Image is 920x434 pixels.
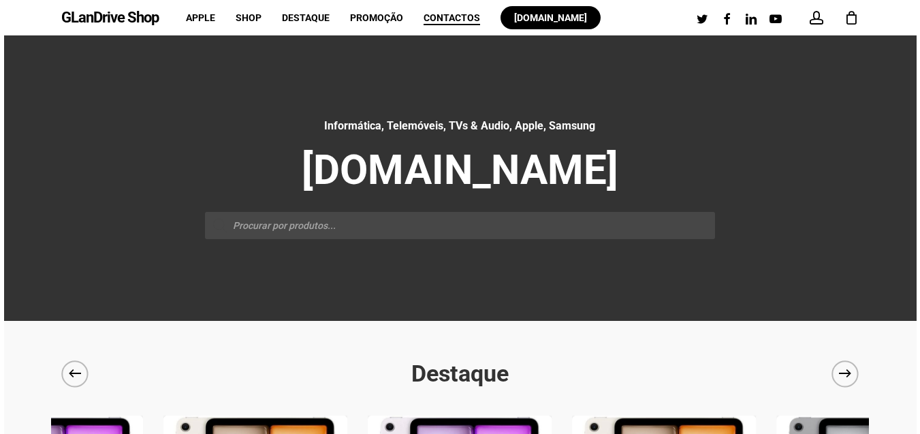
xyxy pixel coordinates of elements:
[61,360,89,387] button: Previous
[514,12,587,23] span: [DOMAIN_NAME]
[424,12,480,23] span: Contactos
[61,10,159,25] a: GLanDrive Shop
[282,13,330,22] a: Destaque
[501,13,601,22] a: [DOMAIN_NAME]
[350,13,403,22] a: Promoção
[236,12,261,23] span: Shop
[205,212,715,239] input: Procurar por produtos...
[350,12,403,23] span: Promoção
[236,13,261,22] a: Shop
[282,12,330,23] span: Destaque
[51,358,869,388] h2: Destaque
[844,10,859,25] a: Cart
[186,12,215,23] span: Apple
[831,360,859,387] button: Next
[186,13,215,22] a: Apple
[205,145,715,196] h1: [DOMAIN_NAME]
[424,13,480,22] a: Contactos
[205,117,715,135] h5: Informática, Telemóveis, TVs & Audio, Apple, Samsung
